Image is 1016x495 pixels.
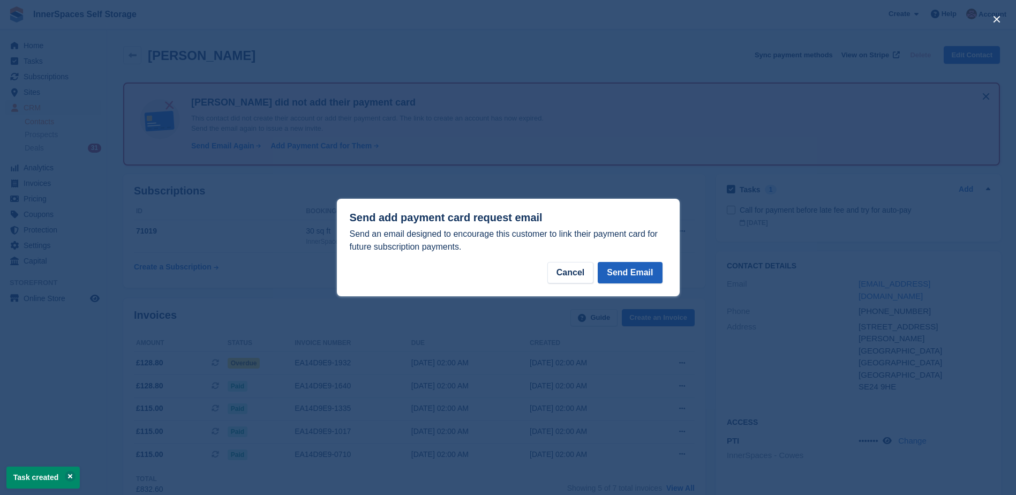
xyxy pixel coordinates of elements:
[350,212,667,224] h1: Send add payment card request email
[547,262,593,283] div: Cancel
[988,11,1005,28] button: close
[350,228,667,253] p: Send an email designed to encourage this customer to link their payment card for future subscript...
[6,467,80,489] p: Task created
[598,262,662,283] button: Send Email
